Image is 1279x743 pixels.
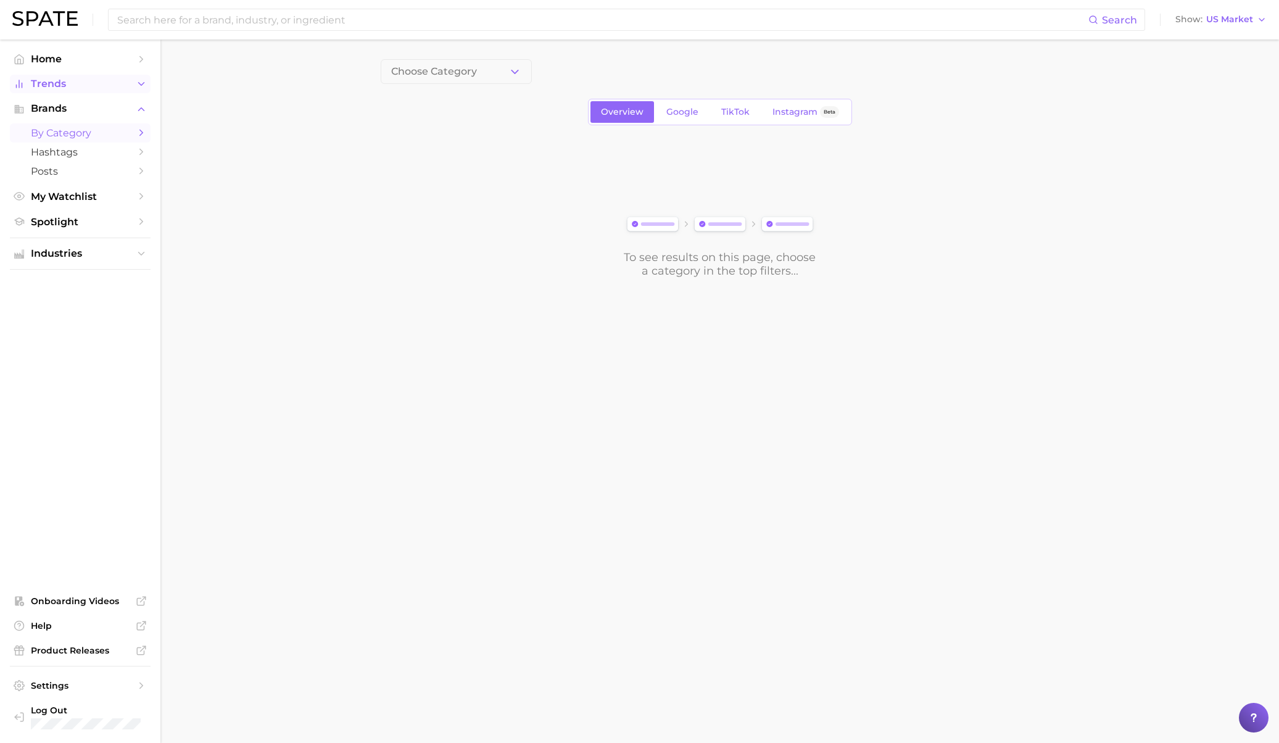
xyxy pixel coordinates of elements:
[31,165,130,177] span: Posts
[31,127,130,139] span: by Category
[1172,12,1270,28] button: ShowUS Market
[10,49,151,68] a: Home
[31,191,130,202] span: My Watchlist
[772,107,817,117] span: Instagram
[31,705,148,716] span: Log Out
[31,103,130,114] span: Brands
[623,214,817,236] img: svg%3e
[31,53,130,65] span: Home
[824,107,835,117] span: Beta
[10,212,151,231] a: Spotlight
[31,78,130,89] span: Trends
[31,146,130,158] span: Hashtags
[590,101,654,123] a: Overview
[1206,16,1253,23] span: US Market
[10,641,151,660] a: Product Releases
[31,680,130,691] span: Settings
[1102,14,1137,26] span: Search
[762,101,850,123] a: InstagramBeta
[31,620,130,631] span: Help
[12,11,78,26] img: SPATE
[10,244,151,263] button: Industries
[601,107,644,117] span: Overview
[623,251,817,278] div: To see results on this page, choose a category in the top filters...
[31,645,130,656] span: Product Releases
[10,75,151,93] button: Trends
[721,107,750,117] span: TikTok
[10,99,151,118] button: Brands
[711,101,760,123] a: TikTok
[10,676,151,695] a: Settings
[666,107,698,117] span: Google
[31,596,130,607] span: Onboarding Videos
[656,101,709,123] a: Google
[116,9,1088,30] input: Search here for a brand, industry, or ingredient
[10,123,151,143] a: by Category
[1175,16,1202,23] span: Show
[381,59,532,84] button: Choose Category
[10,162,151,181] a: Posts
[391,66,477,77] span: Choose Category
[10,143,151,162] a: Hashtags
[31,248,130,259] span: Industries
[10,701,151,733] a: Log out. Currently logged in with e-mail mj.jonker@supergoop.com.
[10,187,151,206] a: My Watchlist
[10,592,151,610] a: Onboarding Videos
[31,216,130,228] span: Spotlight
[10,616,151,635] a: Help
